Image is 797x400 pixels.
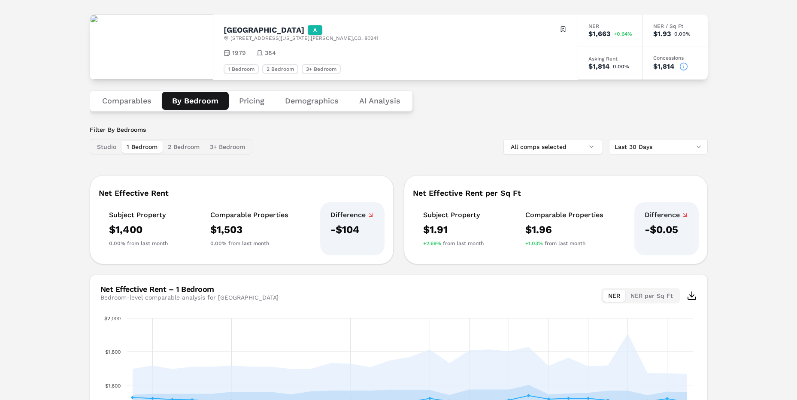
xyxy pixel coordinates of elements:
div: Difference [645,211,688,219]
div: $1.93 [653,30,671,37]
span: 0.00% [109,240,125,247]
path: Monday, 21 Jul 2025, 1,526.67. Comps Set 1 Bedroom Average. [130,396,134,399]
div: Comparable Properties [525,211,603,219]
div: Subject Property [109,211,168,219]
span: +2.69% [423,240,441,247]
button: Demographics [275,92,349,110]
path: Sunday, 10 Aug 2025, 1,538. Comps Set 1 Bedroom Average. [527,394,530,397]
div: from last month [423,240,484,247]
button: Comparables [92,92,162,110]
div: $1,663 [588,30,610,37]
div: NER [588,24,632,29]
div: Difference [330,211,374,219]
div: from last month [210,240,288,247]
div: Net Effective Rent per Sq Ft [413,189,699,197]
div: 2 Bedroom [262,64,298,74]
div: NER / Sq Ft [653,24,697,29]
text: $1,800 [105,349,121,355]
button: Pricing [229,92,275,110]
h2: [GEOGRAPHIC_DATA] [224,26,304,34]
div: Subject Property [423,211,484,219]
div: Net Effective Rent [99,189,385,197]
span: 0.00% [613,64,629,69]
button: By Bedroom [162,92,229,110]
div: $1,503 [210,223,288,236]
span: [STREET_ADDRESS][US_STATE] , [PERSON_NAME] , CO , 80241 [230,35,379,42]
button: All comps selected [503,139,602,155]
div: $1.96 [525,223,603,236]
div: $1,814 [588,63,609,70]
span: 0.00% [210,240,227,247]
div: $1,400 [109,223,168,236]
button: 3+ Bedroom [205,141,250,153]
div: $1.91 [423,223,484,236]
span: 0.00% [674,31,691,36]
button: Studio [92,141,121,153]
button: AI Analysis [349,92,411,110]
div: Asking Rent [588,56,632,61]
path: Wednesday, 13 Aug 2025, 1,521.19. Comps Set 1 Bedroom Average. [586,397,590,400]
div: 1 Bedroom [224,64,259,74]
path: Tuesday, 5 Aug 2025, 1,521.19. Comps Set 1 Bedroom Average. [428,397,431,400]
div: Concessions [653,55,697,61]
path: Tuesday, 22 Jul 2025, 1,521.51. Comps Set 1 Bedroom Average. [151,397,154,400]
div: Net Effective Rent – 1 Bedroom [100,285,279,293]
button: 1 Bedroom [121,141,163,153]
span: 384 [265,48,276,57]
span: +0.64% [614,31,632,36]
div: 3+ Bedroom [302,64,341,74]
text: $1,600 [105,383,121,389]
div: Bedroom-level comparable analysis for [GEOGRAPHIC_DATA] [100,293,279,302]
span: 1979 [232,48,246,57]
div: A [308,25,322,35]
div: $1,814 [653,63,674,70]
div: from last month [109,240,168,247]
button: NER [603,290,625,302]
label: Filter By Bedrooms [90,125,252,134]
button: 2 Bedroom [163,141,205,153]
span: +1.03% [525,240,543,247]
div: -$0.05 [645,223,688,236]
div: Comparable Properties [210,211,288,219]
div: from last month [525,240,603,247]
path: Tuesday, 12 Aug 2025, 1,521.19. Comps Set 1 Bedroom Average. [567,397,570,400]
button: NER per Sq Ft [625,290,678,302]
text: $2,000 [104,315,121,321]
div: -$104 [330,223,374,236]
